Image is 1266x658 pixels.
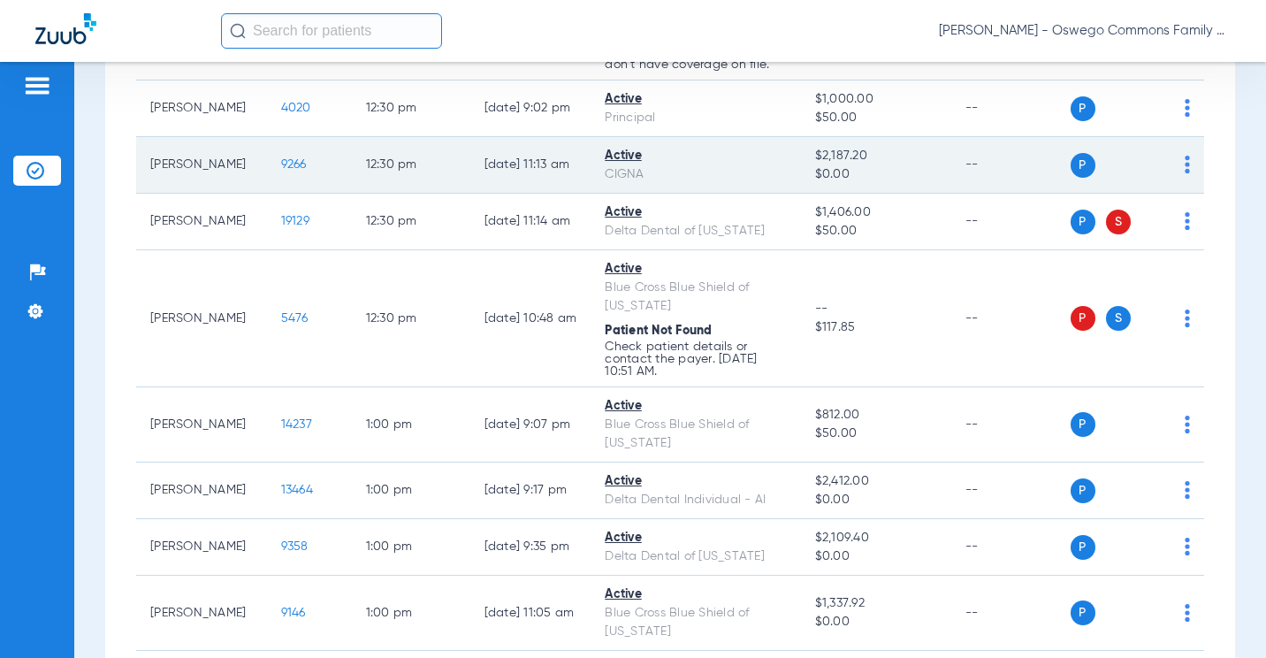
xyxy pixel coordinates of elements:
p: Check patient details or contact the payer. [DATE] 10:51 AM. [605,340,786,378]
td: [PERSON_NAME] [136,80,267,137]
span: 4020 [281,102,311,114]
span: $1,406.00 [815,203,937,222]
span: P [1071,306,1095,331]
span: 9358 [281,540,309,553]
span: $2,412.00 [815,472,937,491]
span: $2,187.20 [815,147,937,165]
img: group-dot-blue.svg [1185,99,1190,117]
span: -- [815,300,937,318]
td: -- [951,576,1071,651]
td: -- [951,463,1071,519]
img: group-dot-blue.svg [1185,481,1190,499]
span: [PERSON_NAME] - Oswego Commons Family Dental [939,22,1231,40]
img: group-dot-blue.svg [1185,310,1190,327]
td: -- [951,387,1071,463]
td: -- [951,519,1071,576]
span: $812.00 [815,406,937,425]
td: 1:00 PM [352,463,470,519]
td: [PERSON_NAME] [136,250,267,387]
div: Active [605,203,786,222]
span: P [1071,96,1095,121]
div: Blue Cross Blue Shield of [US_STATE] [605,416,786,453]
span: S [1106,306,1131,331]
td: 12:30 PM [352,137,470,194]
div: Delta Dental Individual - AI [605,491,786,509]
td: [PERSON_NAME] [136,463,267,519]
td: 12:30 PM [352,250,470,387]
span: Patient Not Found [605,325,712,337]
span: P [1071,535,1095,560]
span: $0.00 [815,547,937,566]
td: [DATE] 9:07 PM [470,387,591,463]
td: -- [951,80,1071,137]
span: $2,109.40 [815,529,937,547]
td: 1:00 PM [352,387,470,463]
span: $50.00 [815,109,937,127]
img: Zuub Logo [35,13,96,44]
span: $117.85 [815,318,937,337]
span: 5476 [281,312,309,325]
img: Search Icon [230,23,246,39]
div: Active [605,529,786,547]
span: 19129 [281,215,309,227]
img: group-dot-blue.svg [1185,604,1190,622]
td: [DATE] 9:35 PM [470,519,591,576]
span: P [1071,210,1095,234]
span: 13464 [281,484,313,496]
span: 14237 [281,418,312,431]
div: Blue Cross Blue Shield of [US_STATE] [605,279,786,316]
div: Active [605,90,786,109]
span: $50.00 [815,222,937,241]
span: $0.00 [815,491,937,509]
img: group-dot-blue.svg [1185,538,1190,555]
td: -- [951,250,1071,387]
td: [DATE] 10:48 AM [470,250,591,387]
div: Delta Dental of [US_STATE] [605,222,786,241]
td: -- [951,137,1071,194]
td: [PERSON_NAME] [136,137,267,194]
span: S [1106,210,1131,234]
span: P [1071,153,1095,178]
span: 9266 [281,158,307,171]
span: P [1071,601,1095,625]
td: 12:30 PM [352,80,470,137]
td: [DATE] 11:14 AM [470,194,591,250]
td: [DATE] 9:02 PM [470,80,591,137]
img: group-dot-blue.svg [1185,212,1190,230]
div: Active [605,472,786,491]
td: [PERSON_NAME] [136,387,267,463]
span: $1,337.92 [815,594,937,613]
span: $0.00 [815,613,937,631]
span: P [1071,412,1095,437]
span: 9146 [281,607,306,619]
span: $0.00 [815,165,937,184]
div: Active [605,397,786,416]
td: [PERSON_NAME] [136,519,267,576]
td: 1:00 PM [352,576,470,651]
td: 12:30 PM [352,194,470,250]
div: Principal [605,109,786,127]
td: [DATE] 11:13 AM [470,137,591,194]
div: Active [605,147,786,165]
span: $50.00 [815,425,937,443]
td: [DATE] 9:17 PM [470,463,591,519]
img: hamburger-icon [23,75,51,96]
div: Delta Dental of [US_STATE] [605,547,786,566]
input: Search for patients [221,13,442,49]
td: [DATE] 11:05 AM [470,576,591,651]
img: group-dot-blue.svg [1185,156,1190,173]
div: Active [605,260,786,279]
img: group-dot-blue.svg [1185,416,1190,433]
td: 1:00 PM [352,519,470,576]
span: P [1071,478,1095,503]
div: Blue Cross Blue Shield of [US_STATE] [605,604,786,641]
td: [PERSON_NAME] [136,194,267,250]
td: -- [951,194,1071,250]
span: $1,000.00 [815,90,937,109]
div: Active [605,585,786,604]
td: [PERSON_NAME] [136,576,267,651]
div: CIGNA [605,165,786,184]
